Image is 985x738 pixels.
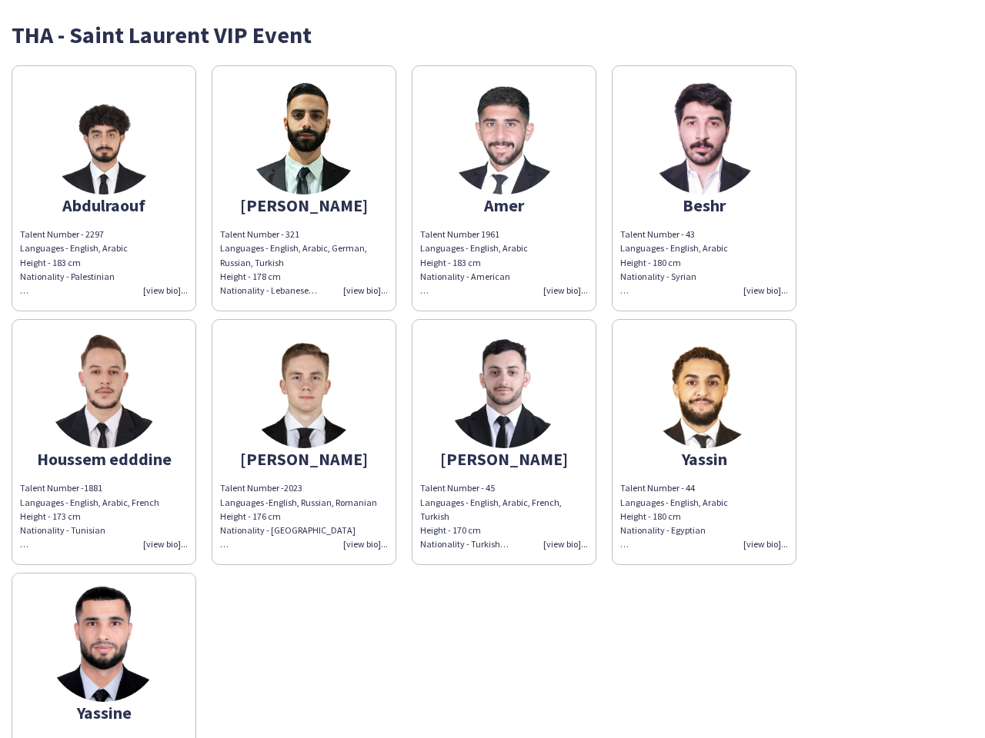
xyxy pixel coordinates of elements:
div: [PERSON_NAME] [220,198,388,212]
span: Talent Number - 44 Languages - English, Arabic Height - 180 cm [620,482,728,521]
div: Nationality - Palestinian [20,270,188,298]
img: thumb-496e2a89-a99d-47c4-93e3-aa2961131a26.png [246,79,362,194]
img: thumb-09431ed2-7f64-4c79-abf0-e7debed79772.png [46,587,162,702]
img: thumb-1555da4b-30a2-4ef8-a204-5c989bdfa334.png [46,79,162,194]
img: thumb-4c47b0dc-e4c5-4b7f-9949-9913546b194d.png [46,333,162,448]
span: Nationality - American [420,271,510,296]
img: thumb-e876713a-4640-4923-b24e-30a5649fc9e3.png [446,79,562,194]
img: thumb-e4cdf4b7-7c11-47b8-a36c-181b2e1420a3.png [646,333,762,448]
span: Languages - English, Arabic [420,242,528,254]
span: Talent Number -2023 Languages -English, Russian, Romanian Height - 176 cm Nationality - [GEOGRAPH... [220,482,377,550]
div: Yassin [620,452,788,466]
span: Height - 183 cm [420,257,481,268]
div: [PERSON_NAME] [420,452,588,466]
span: Talent Number - 321 Languages - English, Arabic, German, Russian, Turkish Height - 178 cm Nationa... [220,228,367,296]
span: Talent Number - 2297 Languages - English, Arabic Height - 183 cm [20,228,128,268]
div: THA - Saint Laurent VIP Event [12,23,973,46]
div: Beshr [620,198,788,212]
span: Talent Number -1881 Languages - English, Arabic, French Height - 173 cm [20,482,159,521]
div: Nationality - Turkish [420,537,588,551]
img: thumb-40ff2c9b-ebbd-4311-97ef-3bcbfbccfb02.png [446,333,562,448]
div: Nationality - Tunisian [20,524,188,551]
span: Talent Number - 43 Languages - English, Arabic Height - 180 cm Nationality - Syrian [620,228,728,296]
div: Abdulraouf [20,198,188,212]
img: thumb-76f2cc35-27c9-4841-ba5a-f65f1dcadd36.png [646,79,762,194]
span: Talent Number - 45 Languages - English, Arabic, French, Turkish Height - 170 cm [420,482,562,536]
div: Houssem edddine [20,452,188,466]
div: [PERSON_NAME] [220,452,388,466]
img: thumb-ec3047b5-4fb5-48fc-a1c0-6fc59cbcdf6c.png [246,333,362,448]
span: Talent Number 1961 [420,228,499,240]
div: Yassine [20,706,188,720]
div: Amer [420,198,588,212]
div: Nationality - Egyptian [620,524,788,551]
